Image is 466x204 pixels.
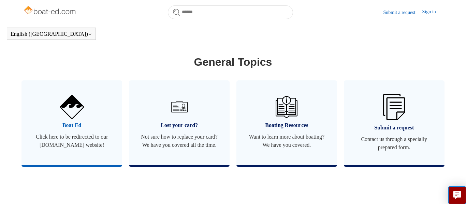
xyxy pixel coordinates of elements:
span: Contact us through a specially prepared form. [354,135,434,152]
a: Boat Ed Click here to be redirected to our [DOMAIN_NAME] website! [21,80,122,165]
span: Boat Ed [32,121,112,129]
img: 01HZPCYW3NK71669VZTW7XY4G9 [383,94,405,120]
img: 01HZPCYVT14CG9T703FEE4SFXC [169,96,190,118]
a: Lost your card? Not sure how to replace your card? We have you covered all the time. [129,80,230,165]
span: Boating Resources [247,121,327,129]
h1: General Topics [23,54,442,70]
a: Submit a request [383,9,422,16]
a: Boating Resources Want to learn more about boating? We have you covered. [236,80,337,165]
span: Want to learn more about boating? We have you covered. [247,133,327,149]
img: 01HZPCYVZMCNPYXCC0DPA2R54M [276,96,297,118]
img: Boat-Ed Help Center home page [23,4,77,18]
a: Submit a request Contact us through a specially prepared form. [344,80,445,165]
img: 01HZPCYVNCVF44JPJQE4DN11EA [60,95,84,119]
button: Live chat [448,186,466,204]
a: Sign in [422,8,443,16]
input: Search [168,5,293,19]
button: English ([GEOGRAPHIC_DATA]) [11,31,92,37]
span: Submit a request [354,124,434,132]
span: Not sure how to replace your card? We have you covered all the time. [139,133,219,149]
span: Lost your card? [139,121,219,129]
span: Click here to be redirected to our [DOMAIN_NAME] website! [32,133,112,149]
